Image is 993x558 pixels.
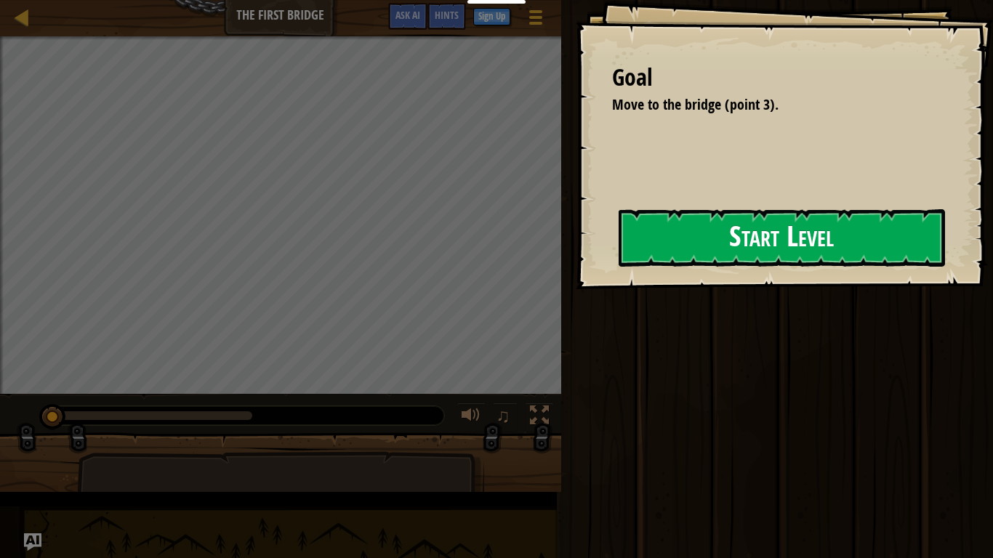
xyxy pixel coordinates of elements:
button: Sign Up [473,8,510,25]
span: Ask AI [395,8,420,22]
button: Toggle fullscreen [525,403,554,432]
span: Hints [435,8,459,22]
span: Move to the bridge (point 3). [612,94,779,114]
button: Start Level [619,209,945,267]
button: ♫ [493,403,518,432]
div: Goal [612,61,942,94]
button: Ask AI [24,533,41,551]
button: Adjust volume [457,403,486,432]
button: Ask AI [388,3,427,30]
li: Move to the bridge (point 3). [594,94,938,116]
span: ♫ [496,405,510,426]
button: Show game menu [518,3,554,37]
